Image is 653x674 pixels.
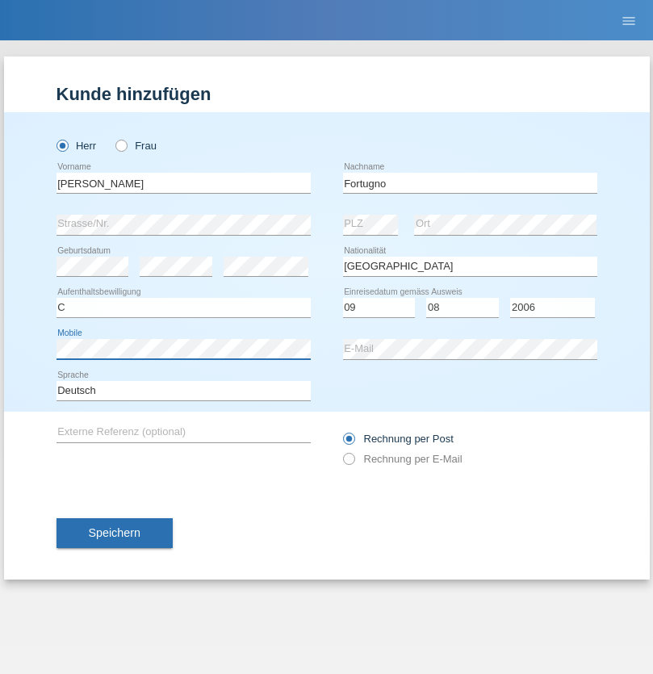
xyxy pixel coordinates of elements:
span: Speichern [89,526,140,539]
label: Rechnung per Post [343,433,454,445]
a: menu [613,15,645,25]
i: menu [621,13,637,29]
label: Rechnung per E-Mail [343,453,463,465]
label: Herr [57,140,97,152]
h1: Kunde hinzufügen [57,84,597,104]
button: Speichern [57,518,173,549]
input: Frau [115,140,126,150]
input: Rechnung per E-Mail [343,453,354,473]
input: Rechnung per Post [343,433,354,453]
label: Frau [115,140,157,152]
input: Herr [57,140,67,150]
